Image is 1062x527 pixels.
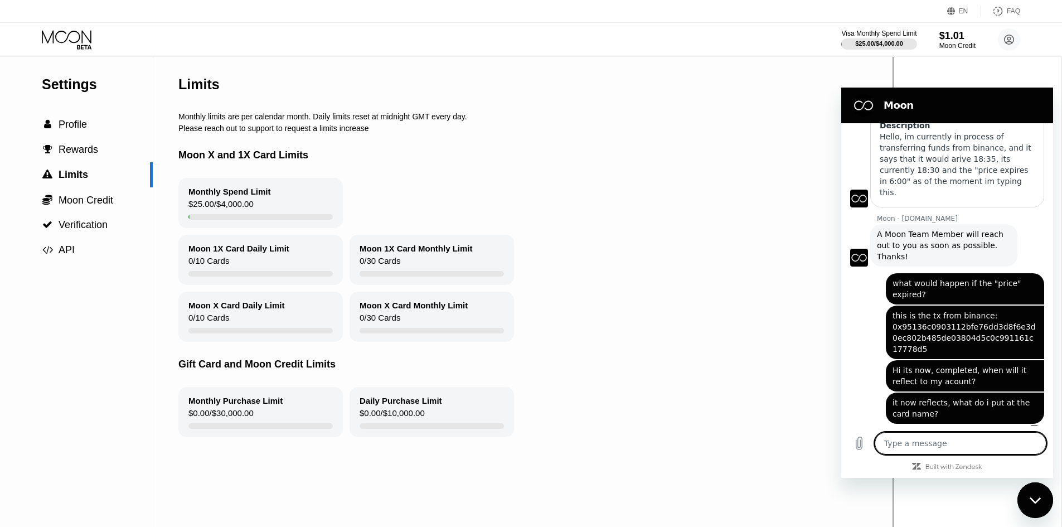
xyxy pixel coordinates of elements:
[178,76,220,93] div: Limits
[188,396,283,405] div: Monthly Purchase Limit
[42,76,153,93] div: Settings
[188,313,229,328] div: 0 / 10 Cards
[188,244,289,253] div: Moon 1X Card Daily Limit
[42,220,53,230] div: 
[42,170,53,180] div: 
[947,6,981,17] div: EN
[178,124,1028,133] div: Please reach out to support to request a limits increase
[59,219,108,230] span: Verification
[959,7,968,15] div: EN
[178,112,1028,121] div: Monthly limits are per calendar month. Daily limits reset at midnight GMT every day.
[42,194,52,205] span: 
[841,30,916,37] div: Visa Monthly Spend Limit
[59,119,87,130] span: Profile
[1007,7,1020,15] div: FAQ
[42,194,53,205] div: 
[59,195,113,206] span: Moon Credit
[360,408,425,423] div: $0.00 / $10,000.00
[43,144,52,154] span: 
[188,187,271,196] div: Monthly Spend Limit
[59,144,98,155] span: Rewards
[188,199,254,214] div: $25.00 / $4,000.00
[360,244,473,253] div: Moon 1X Card Monthly Limit
[42,144,53,154] div: 
[42,119,53,129] div: 
[44,119,51,129] span: 
[939,30,976,50] div: $1.01Moon Credit
[188,256,229,271] div: 0 / 10 Cards
[42,170,52,180] span: 
[841,88,1053,478] iframe: Messaging window
[360,256,400,271] div: 0 / 30 Cards
[981,6,1020,17] div: FAQ
[841,30,916,50] div: Visa Monthly Spend Limit$25.00/$4,000.00
[855,40,903,47] div: $25.00 / $4,000.00
[59,169,88,180] span: Limits
[939,30,976,42] div: $1.01
[1017,482,1053,518] iframe: Button to launch messaging window, conversation in progress
[59,244,75,255] span: API
[42,220,52,230] span: 
[360,396,442,405] div: Daily Purchase Limit
[178,342,1028,387] div: Gift Card and Moon Credit Limits
[42,245,53,255] span: 
[188,408,254,423] div: $0.00 / $30,000.00
[188,301,285,310] div: Moon X Card Daily Limit
[360,301,468,310] div: Moon X Card Monthly Limit
[178,133,1028,178] div: Moon X and 1X Card Limits
[360,313,400,328] div: 0 / 30 Cards
[939,42,976,50] div: Moon Credit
